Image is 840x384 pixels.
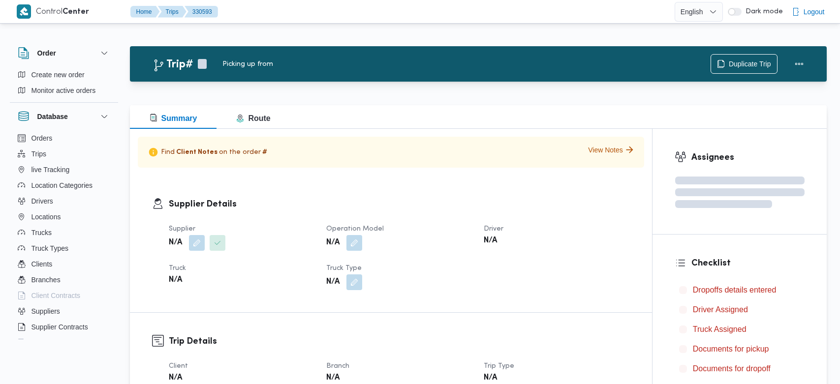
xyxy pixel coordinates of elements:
span: Client [169,363,188,369]
button: Location Categories [14,177,114,193]
button: Trips [158,6,187,18]
h3: Checklist [691,257,805,270]
button: Suppliers [14,303,114,319]
span: Truck Type [326,265,362,271]
button: Dropoffs details entered [675,282,805,298]
button: Create new order [14,67,114,83]
b: N/A [326,237,340,249]
span: Truck [169,265,186,271]
span: Truck Assigned [693,324,747,335]
button: Orders [14,130,114,146]
b: N/A [169,274,182,286]
span: Trips [31,148,47,160]
span: Driver Assigned [693,305,748,314]
b: N/A [169,237,182,249]
span: Dark mode [742,8,783,16]
button: Order [18,47,110,59]
button: Client Contracts [14,288,114,303]
button: Drivers [14,193,114,209]
img: X8yXhbKr1z7QwAAAABJRU5ErkJggg== [17,4,31,19]
span: Create new order [31,69,85,81]
span: Supplier [169,226,195,232]
div: Order [10,67,118,102]
span: live Tracking [31,164,70,176]
span: Driver Assigned [693,304,748,316]
div: Picking up from [222,59,711,69]
h3: Assignees [691,151,805,164]
button: Duplicate Trip [711,54,778,74]
button: live Tracking [14,162,114,177]
span: Branch [326,363,349,369]
span: Clients [31,258,53,270]
span: Driver [484,226,503,232]
span: Client Contracts [31,290,81,301]
span: Truck Assigned [693,325,747,333]
span: Dropoffs details entered [693,284,777,296]
span: Duplicate Trip [729,58,771,70]
span: # [262,148,267,156]
span: Devices [31,337,56,349]
span: Documents for pickup [693,345,769,353]
h3: Order [37,47,56,59]
button: Documents for pickup [675,341,805,357]
h2: Trip# [153,59,193,71]
span: Location Categories [31,179,93,191]
button: Home [130,6,160,18]
button: Documents for dropoff [675,361,805,377]
span: Suppliers [31,305,60,317]
button: Database [18,111,110,122]
h3: Supplier Details [169,198,630,211]
span: Trip Type [484,363,514,369]
span: Drivers [31,195,53,207]
span: Logout [804,6,825,18]
b: N/A [484,372,497,384]
span: Documents for dropoff [693,363,771,375]
p: Find on the order [146,145,269,160]
span: Summary [150,114,197,122]
span: Documents for pickup [693,343,769,355]
b: Center [62,8,89,16]
button: View Notes [588,145,636,155]
button: Actions [789,54,809,74]
span: Client Notes [176,148,218,156]
span: Monitor active orders [31,85,96,96]
span: Documents for dropoff [693,364,771,373]
button: Branches [14,272,114,288]
button: Truck Assigned [675,322,805,337]
b: N/A [484,235,497,247]
b: N/A [326,372,340,384]
span: Trucks [31,227,52,238]
button: Supplier Contracts [14,319,114,335]
button: Trips [14,146,114,162]
b: N/A [326,276,340,288]
b: N/A [169,372,182,384]
button: Trucks [14,225,114,240]
span: Dropoffs details entered [693,286,777,294]
button: Logout [788,2,829,22]
button: Monitor active orders [14,83,114,98]
h3: Database [37,111,68,122]
button: Truck Types [14,240,114,256]
span: Locations [31,211,61,223]
span: Truck Types [31,242,68,254]
div: Database [10,130,118,343]
span: Branches [31,274,61,286]
span: Orders [31,132,53,144]
span: Supplier Contracts [31,321,88,333]
button: Devices [14,335,114,351]
h3: Trip Details [169,335,630,348]
button: Driver Assigned [675,302,805,318]
span: Operation Model [326,226,384,232]
button: Clients [14,256,114,272]
button: 330593 [185,6,218,18]
span: Route [236,114,270,122]
button: Locations [14,209,114,225]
